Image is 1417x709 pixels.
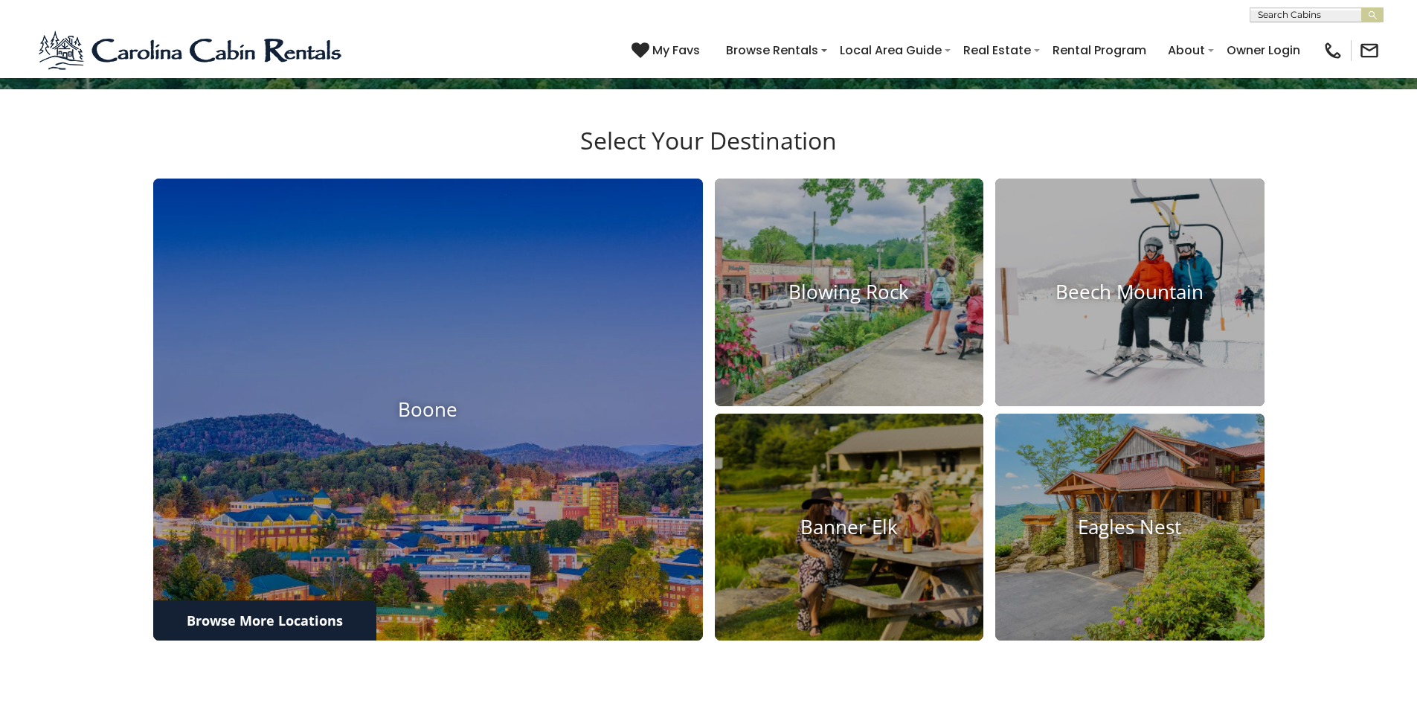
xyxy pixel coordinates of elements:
a: Boone [153,179,703,641]
a: Owner Login [1219,37,1308,63]
img: phone-regular-black.png [1323,40,1343,61]
a: Blowing Rock [715,179,984,406]
a: Browse Rentals [719,37,826,63]
h4: Blowing Rock [715,280,984,304]
a: Local Area Guide [832,37,949,63]
h4: Banner Elk [715,516,984,539]
h3: Select Your Destination [151,126,1267,179]
a: Beech Mountain [995,179,1265,406]
h4: Eagles Nest [995,516,1265,539]
img: mail-regular-black.png [1359,40,1380,61]
a: Eagles Nest [995,414,1265,641]
a: Real Estate [956,37,1038,63]
h4: Beech Mountain [995,280,1265,304]
a: Rental Program [1045,37,1154,63]
span: My Favs [652,41,700,60]
a: About [1160,37,1212,63]
a: Browse More Locations [153,600,376,641]
img: Blue-2.png [37,28,346,73]
a: Banner Elk [715,414,984,641]
a: My Favs [632,41,704,60]
h4: Boone [153,398,703,421]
